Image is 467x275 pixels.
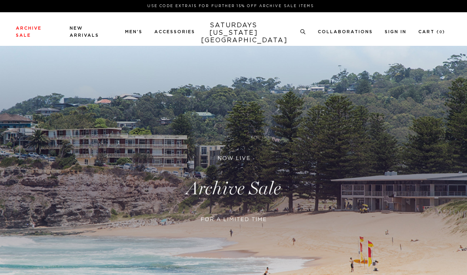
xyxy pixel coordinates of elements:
[418,30,445,34] a: Cart (0)
[318,30,373,34] a: Collaborations
[125,30,142,34] a: Men's
[154,30,195,34] a: Accessories
[385,30,406,34] a: Sign In
[19,3,442,9] p: Use Code EXTRA15 for Further 15% Off Archive Sale Items
[70,26,99,38] a: New Arrivals
[16,26,42,38] a: Archive Sale
[201,22,266,44] a: SATURDAYS[US_STATE][GEOGRAPHIC_DATA]
[439,30,442,34] small: 0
